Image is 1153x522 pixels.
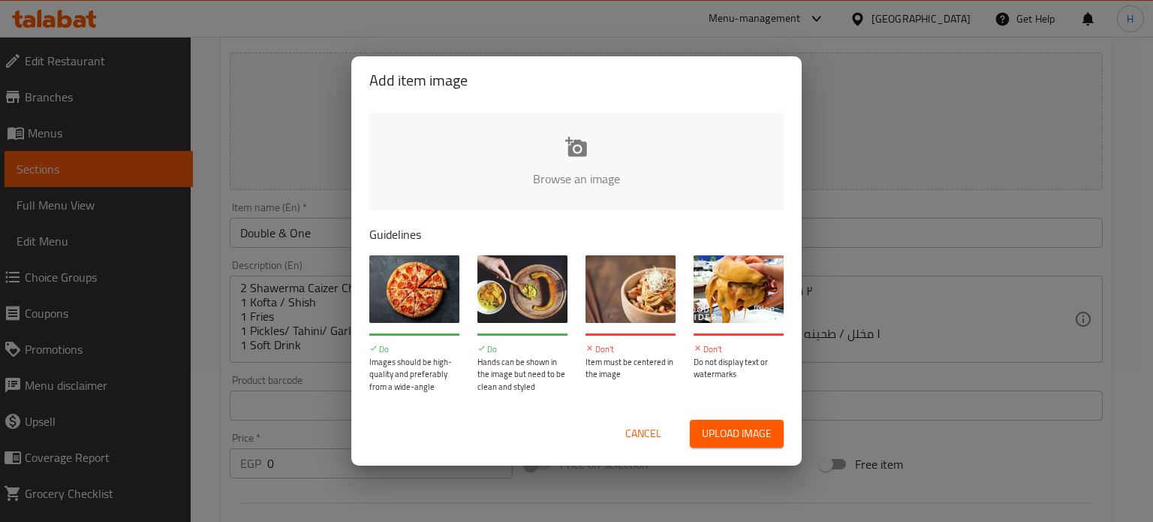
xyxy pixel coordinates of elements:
[702,424,772,443] span: Upload image
[369,255,459,323] img: guide-img-1@3x.jpg
[477,255,567,323] img: guide-img-2@3x.jpg
[694,255,784,323] img: guide-img-4@3x.jpg
[369,225,784,243] p: Guidelines
[690,420,784,448] button: Upload image
[694,343,784,356] p: Don't
[477,356,567,394] p: Hands can be shown in the image but need to be clean and styled
[369,356,459,394] p: Images should be high-quality and preferably from a wide-angle
[586,356,676,381] p: Item must be centered in the image
[369,343,459,356] p: Do
[625,424,661,443] span: Cancel
[477,343,567,356] p: Do
[369,68,784,92] h2: Add item image
[586,255,676,323] img: guide-img-3@3x.jpg
[586,343,676,356] p: Don't
[694,356,784,381] p: Do not display text or watermarks
[619,420,667,448] button: Cancel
